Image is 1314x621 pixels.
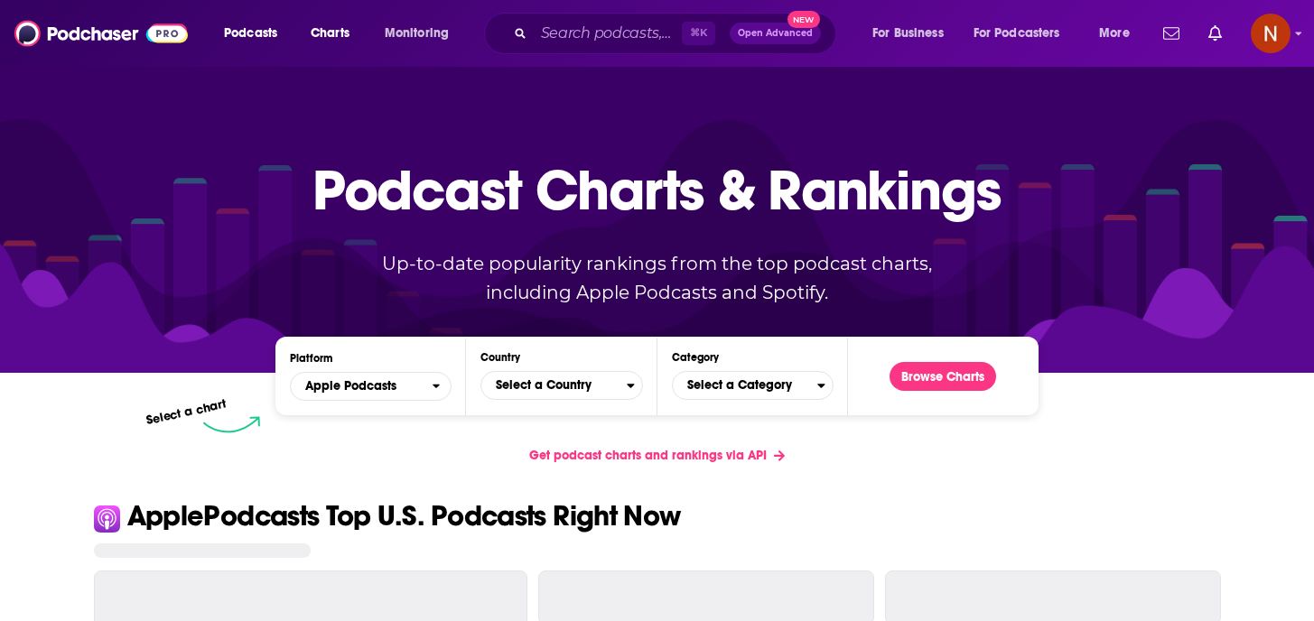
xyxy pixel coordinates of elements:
a: Show notifications dropdown [1201,18,1229,49]
h2: Platforms [290,372,452,401]
button: Show profile menu [1251,14,1291,53]
span: More [1099,21,1130,46]
span: Charts [311,21,349,46]
span: Logged in as AdelNBM [1251,14,1291,53]
span: Select a Category [673,370,817,401]
button: open menu [290,372,452,401]
span: For Business [872,21,944,46]
span: Get podcast charts and rankings via API [529,448,767,463]
button: open menu [1086,19,1152,48]
a: Show notifications dropdown [1156,18,1187,49]
button: Categories [672,371,834,400]
span: Podcasts [224,21,277,46]
span: Monitoring [385,21,449,46]
p: Up-to-date popularity rankings from the top podcast charts, including Apple Podcasts and Spotify. [347,249,968,307]
button: Open AdvancedNew [730,23,821,44]
input: Search podcasts, credits, & more... [534,19,682,48]
div: Search podcasts, credits, & more... [501,13,853,54]
span: Open Advanced [738,29,813,38]
p: Select a chart [145,396,228,428]
p: Podcast Charts & Rankings [312,131,1002,248]
span: Apple Podcasts [291,371,432,402]
p: Apple Podcasts Top U.S. Podcasts Right Now [127,502,681,531]
span: New [787,11,820,28]
button: open menu [211,19,301,48]
img: Apple Icon [94,505,120,532]
button: Countries [480,371,642,400]
button: open menu [962,19,1086,48]
img: select arrow [203,416,260,433]
a: Get podcast charts and rankings via API [515,433,799,477]
span: ⌘ K [682,22,715,45]
button: Browse Charts [890,362,996,391]
a: Charts [299,19,360,48]
button: open menu [372,19,472,48]
button: open menu [860,19,966,48]
span: For Podcasters [974,21,1060,46]
span: Select a Country [481,370,626,401]
img: User Profile [1251,14,1291,53]
img: Podchaser - Follow, Share and Rate Podcasts [14,16,188,51]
